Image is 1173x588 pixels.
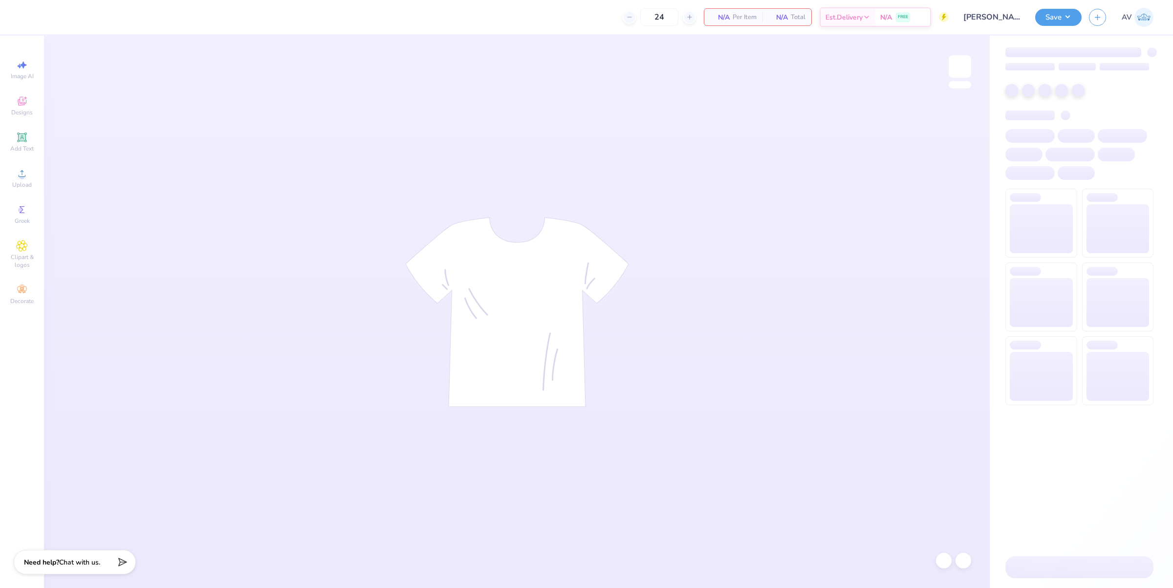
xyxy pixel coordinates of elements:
[15,217,30,225] span: Greek
[956,7,1028,27] input: Untitled Design
[825,12,863,22] span: Est. Delivery
[768,12,788,22] span: N/A
[1035,9,1082,26] button: Save
[12,181,32,189] span: Upload
[791,12,805,22] span: Total
[710,12,730,22] span: N/A
[1122,12,1132,23] span: AV
[733,12,757,22] span: Per Item
[59,558,100,567] span: Chat with us.
[10,145,34,152] span: Add Text
[405,217,629,407] img: tee-skeleton.svg
[5,253,39,269] span: Clipart & logos
[1134,8,1153,27] img: Aargy Velasco
[1122,8,1153,27] a: AV
[640,8,678,26] input: – –
[11,109,33,116] span: Designs
[24,558,59,567] strong: Need help?
[11,72,34,80] span: Image AI
[898,14,908,21] span: FREE
[10,297,34,305] span: Decorate
[880,12,892,22] span: N/A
